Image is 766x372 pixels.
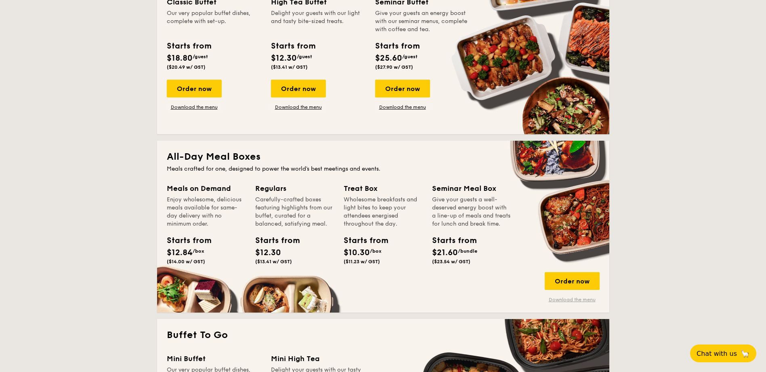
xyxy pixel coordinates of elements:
div: Delight your guests with our light and tasty bite-sized treats. [271,9,365,34]
div: Meals crafted for one, designed to power the world's best meetings and events. [167,165,600,173]
div: Regulars [255,183,334,194]
a: Download the menu [545,296,600,303]
span: $10.30 [344,248,370,258]
div: Starts from [432,235,468,247]
div: Starts from [167,40,211,52]
div: Starts from [344,235,380,247]
div: Seminar Meal Box [432,183,511,194]
span: ($20.49 w/ GST) [167,64,206,70]
a: Download the menu [167,104,222,110]
div: Starts from [255,235,292,247]
div: Give your guests an energy boost with our seminar menus, complete with coffee and tea. [375,9,470,34]
div: Our very popular buffet dishes, complete with set-up. [167,9,261,34]
button: Chat with us🦙 [690,345,756,362]
span: /bundle [458,248,477,254]
div: Meals on Demand [167,183,246,194]
span: /box [370,248,382,254]
span: /box [193,248,204,254]
div: Starts from [375,40,419,52]
span: $12.30 [271,53,297,63]
span: $25.60 [375,53,402,63]
span: /guest [193,54,208,59]
span: ($14.00 w/ GST) [167,259,205,264]
a: Download the menu [375,104,430,110]
span: /guest [297,54,312,59]
div: Enjoy wholesome, delicious meals available for same-day delivery with no minimum order. [167,196,246,228]
span: 🦙 [740,349,750,358]
h2: All-Day Meal Boxes [167,150,600,163]
span: Chat with us [697,350,737,357]
div: Order now [271,80,326,97]
span: ($11.23 w/ GST) [344,259,380,264]
span: ($27.90 w/ GST) [375,64,413,70]
div: Treat Box [344,183,422,194]
div: Carefully-crafted boxes featuring highlights from our buffet, curated for a balanced, satisfying ... [255,196,334,228]
span: $12.84 [167,248,193,258]
span: ($23.54 w/ GST) [432,259,470,264]
div: Starts from [167,235,203,247]
span: $18.80 [167,53,193,63]
div: Starts from [271,40,315,52]
div: Order now [545,272,600,290]
span: $12.30 [255,248,281,258]
span: ($13.41 w/ GST) [255,259,292,264]
a: Download the menu [271,104,326,110]
div: Mini Buffet [167,353,261,364]
span: ($13.41 w/ GST) [271,64,308,70]
div: Mini High Tea [271,353,365,364]
div: Order now [167,80,222,97]
div: Order now [375,80,430,97]
span: $21.60 [432,248,458,258]
h2: Buffet To Go [167,329,600,342]
div: Wholesome breakfasts and light bites to keep your attendees energised throughout the day. [344,196,422,228]
span: /guest [402,54,418,59]
div: Give your guests a well-deserved energy boost with a line-up of meals and treats for lunch and br... [432,196,511,228]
